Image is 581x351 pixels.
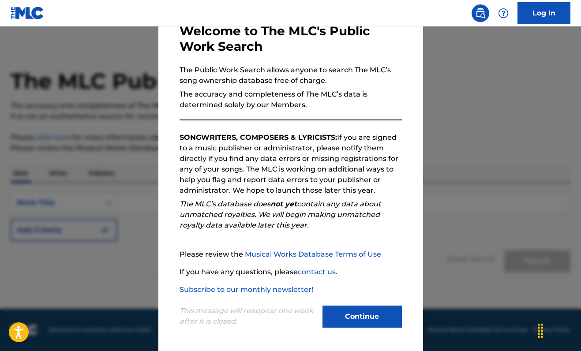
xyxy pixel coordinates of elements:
[180,200,381,229] em: The MLC’s database does contain any data about unmatched royalties. We will begin making unmatche...
[180,249,402,260] p: Please review the
[11,7,45,19] img: MLC Logo
[180,133,337,142] strong: SONGWRITERS, COMPOSERS & LYRICISTS:
[180,267,402,277] p: If you have any questions, please .
[498,8,509,19] img: help
[298,268,336,276] a: contact us
[472,4,489,22] a: Public Search
[180,132,402,196] p: If you are signed to a music publisher or administrator, please notify them directly if you find ...
[537,309,581,351] iframe: Chat Widget
[180,23,402,54] h3: Welcome to The MLC's Public Work Search
[180,65,402,86] p: The Public Work Search allows anyone to search The MLC’s song ownership database free of charge.
[475,8,486,19] img: search
[180,89,402,110] p: The accuracy and completeness of The MLC’s data is determined solely by our Members.
[180,285,313,294] a: Subscribe to our monthly newsletter!
[245,250,381,258] a: Musical Works Database Terms of Use
[180,306,317,327] p: This message will reappear one week after it is closed.
[533,317,547,344] div: Drag
[495,4,512,22] div: Help
[270,200,297,208] strong: not yet
[517,2,570,24] a: Log In
[322,306,402,328] button: Continue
